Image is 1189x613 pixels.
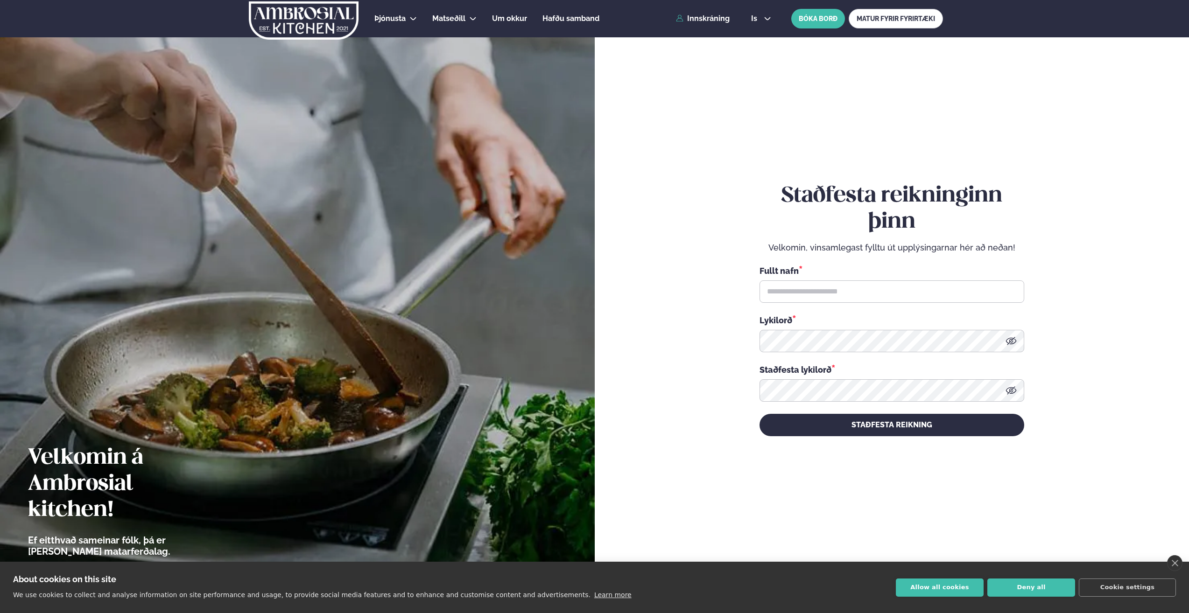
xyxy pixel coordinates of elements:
[751,15,760,22] span: is
[760,314,1024,326] div: Lykilorð
[28,535,222,557] p: Ef eitthvað sameinar fólk, þá er [PERSON_NAME] matarferðalag.
[13,574,116,584] strong: About cookies on this site
[760,265,1024,277] div: Fullt nafn
[374,13,406,24] a: Þjónusta
[432,13,465,24] a: Matseðill
[744,15,779,22] button: is
[542,13,599,24] a: Hafðu samband
[760,363,1024,376] div: Staðfesta lykilorð
[28,445,222,523] h2: Velkomin á Ambrosial kitchen!
[987,578,1075,597] button: Deny all
[1079,578,1176,597] button: Cookie settings
[13,591,591,599] p: We use cookies to collect and analyse information on site performance and usage, to provide socia...
[760,242,1024,253] p: Velkomin, vinsamlegast fylltu út upplýsingarnar hér að neðan!
[896,578,984,597] button: Allow all cookies
[1167,555,1182,571] a: close
[849,9,943,28] a: MATUR FYRIR FYRIRTÆKI
[492,13,527,24] a: Um okkur
[594,591,632,599] a: Learn more
[374,14,406,23] span: Þjónusta
[492,14,527,23] span: Um okkur
[432,14,465,23] span: Matseðill
[676,14,730,23] a: Innskráning
[760,183,1024,235] h2: Staðfesta reikninginn þinn
[248,1,359,40] img: logo
[760,414,1024,436] button: STAÐFESTA REIKNING
[791,9,845,28] button: BÓKA BORÐ
[542,14,599,23] span: Hafðu samband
